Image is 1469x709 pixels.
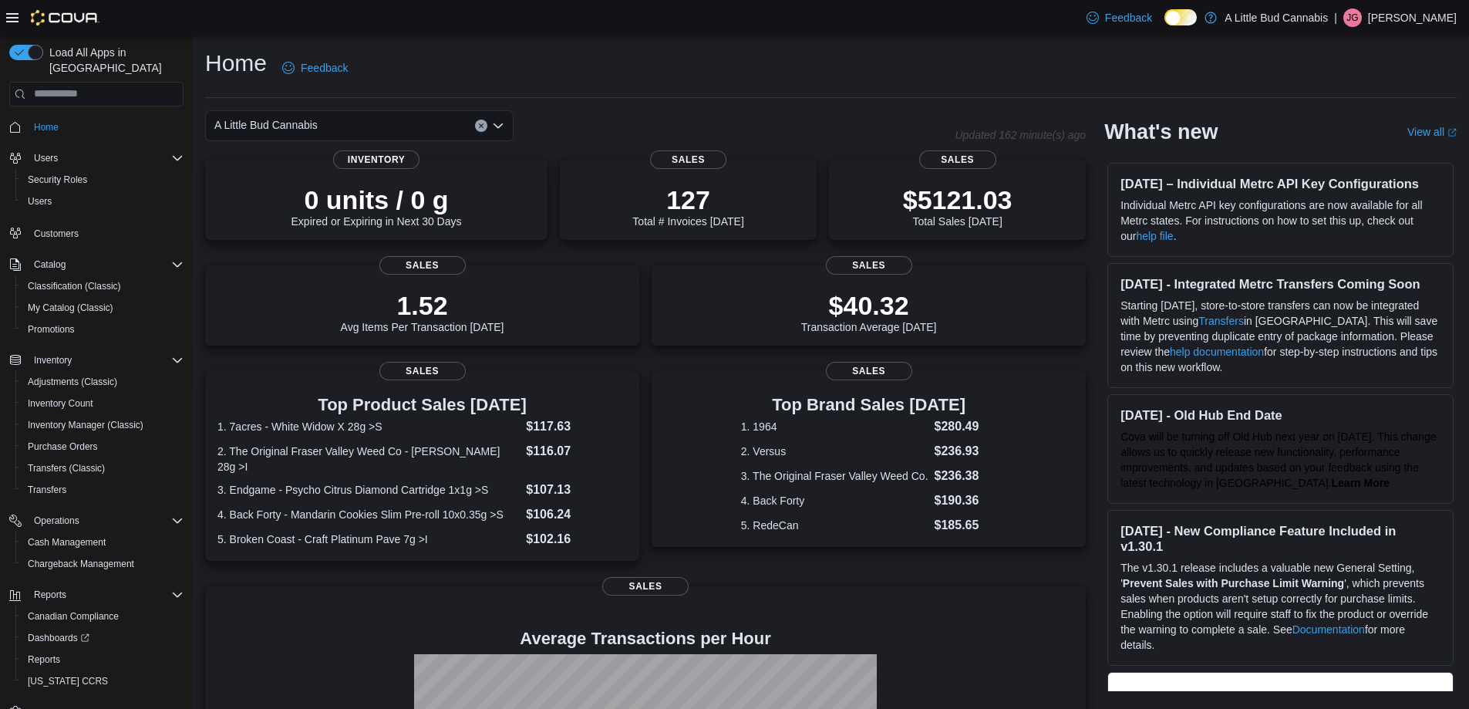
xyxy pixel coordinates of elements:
[28,149,184,167] span: Users
[22,277,127,295] a: Classification (Classic)
[217,482,520,498] dt: 3. Endgame - Psycho Citrus Diamond Cartridge 1x1g >S
[34,589,66,601] span: Reports
[22,607,125,626] a: Canadian Compliance
[1120,560,1440,653] p: The v1.30.1 release includes a valuable new General Setting, ' ', which prevents sales when produ...
[217,507,520,522] dt: 4. Back Forty - Mandarin Cookies Slim Pre-roll 10x0.35g >S
[1104,120,1218,144] h2: What's new
[475,120,487,132] button: Clear input
[214,116,318,134] span: A Little Bud Cannabis
[28,117,184,137] span: Home
[28,223,184,242] span: Customers
[1346,8,1358,27] span: JG
[919,150,996,169] span: Sales
[1407,126,1457,138] a: View allExternal link
[741,468,928,484] dt: 3. The Original Fraser Valley Weed Co.
[1332,477,1390,489] strong: Learn More
[28,351,184,370] span: Inventory
[31,10,99,25] img: Cova
[22,299,120,317] a: My Catalog (Classic)
[1170,346,1264,358] a: help documentation
[217,532,520,547] dt: 5. Broken Coast - Craft Platinum Pave 7g >I
[28,462,105,474] span: Transfers (Classic)
[379,256,466,275] span: Sales
[34,121,59,133] span: Home
[1105,10,1152,25] span: Feedback
[28,302,113,314] span: My Catalog (Classic)
[935,442,997,461] dd: $236.93
[741,493,928,508] dt: 4. Back Forty
[34,228,79,240] span: Customers
[217,630,1073,648] h4: Average Transactions per Hour
[15,414,190,436] button: Inventory Manager (Classic)
[15,606,190,627] button: Canadian Compliance
[3,510,190,532] button: Operations
[903,184,1012,215] p: $5121.03
[28,441,98,453] span: Purchase Orders
[22,481,72,499] a: Transfers
[28,511,86,530] button: Operations
[22,481,184,499] span: Transfers
[1120,276,1440,292] h3: [DATE] - Integrated Metrc Transfers Coming Soon
[34,354,72,366] span: Inventory
[28,118,65,137] a: Home
[28,280,121,292] span: Classification (Classic)
[22,629,184,647] span: Dashboards
[22,555,184,573] span: Chargeback Management
[3,254,190,275] button: Catalog
[217,419,520,434] dt: 1. 7acres - White Widow X 28g >S
[1120,407,1440,423] h3: [DATE] - Old Hub End Date
[22,533,112,552] a: Cash Management
[903,184,1012,228] div: Total Sales [DATE]
[291,184,462,228] div: Expired or Expiring in Next 30 Days
[1164,25,1165,26] span: Dark Mode
[28,255,184,274] span: Catalog
[22,459,111,478] a: Transfers (Classic)
[28,149,64,167] button: Users
[28,174,87,186] span: Security Roles
[43,45,184,76] span: Load All Apps in [GEOGRAPHIC_DATA]
[22,394,99,413] a: Inventory Count
[1120,430,1436,489] span: Cova will be turning off Old Hub next year on [DATE]. This change allows us to quickly release ne...
[1334,8,1337,27] p: |
[3,147,190,169] button: Users
[955,129,1086,141] p: Updated 162 minute(s) ago
[1080,2,1158,33] a: Feedback
[28,255,72,274] button: Catalog
[1292,623,1365,636] a: Documentation
[15,649,190,670] button: Reports
[22,320,184,339] span: Promotions
[801,290,937,321] p: $40.32
[22,277,184,295] span: Classification (Classic)
[22,192,58,211] a: Users
[15,436,190,457] button: Purchase Orders
[826,256,912,275] span: Sales
[22,192,184,211] span: Users
[15,670,190,692] button: [US_STATE] CCRS
[22,373,184,391] span: Adjustments (Classic)
[22,299,184,317] span: My Catalog (Classic)
[3,221,190,244] button: Customers
[34,258,66,271] span: Catalog
[28,484,66,496] span: Transfers
[632,184,743,215] p: 127
[22,437,104,456] a: Purchase Orders
[28,675,108,687] span: [US_STATE] CCRS
[28,225,85,243] a: Customers
[15,297,190,319] button: My Catalog (Classic)
[526,505,627,524] dd: $106.24
[526,481,627,499] dd: $107.13
[1120,176,1440,191] h3: [DATE] – Individual Metrc API Key Configurations
[1343,8,1362,27] div: Jeremy Gabel
[632,184,743,228] div: Total # Invoices [DATE]
[28,586,72,604] button: Reports
[741,518,928,533] dt: 5. RedeCan
[22,416,150,434] a: Inventory Manager (Classic)
[22,672,184,690] span: Washington CCRS
[28,536,106,549] span: Cash Management
[22,170,184,189] span: Security Roles
[301,60,348,76] span: Feedback
[28,632,89,644] span: Dashboards
[3,584,190,606] button: Reports
[15,627,190,649] a: Dashboards
[3,116,190,138] button: Home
